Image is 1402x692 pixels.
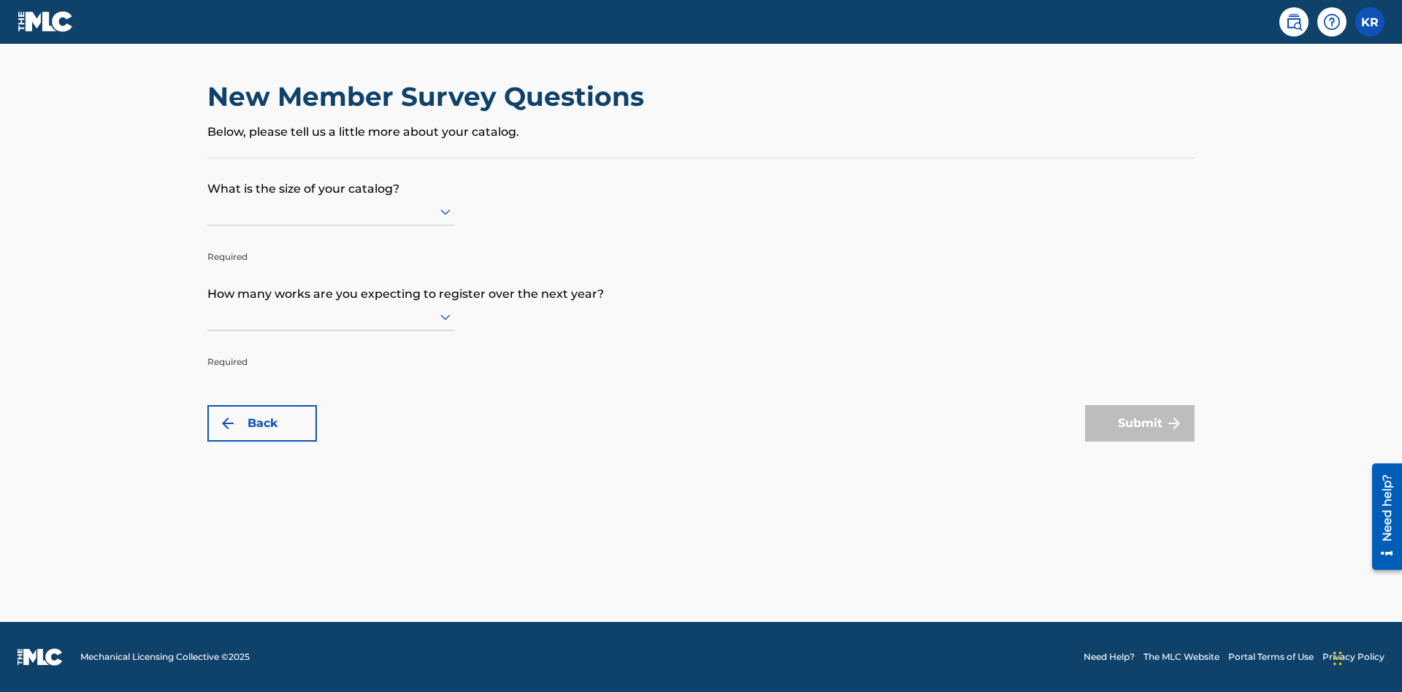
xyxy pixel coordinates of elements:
p: Below, please tell us a little more about your catalog. [207,123,1195,141]
iframe: Resource Center [1361,458,1402,577]
a: Portal Terms of Use [1228,650,1314,664]
a: Public Search [1279,7,1309,36]
a: Privacy Policy [1322,650,1384,664]
p: How many works are you expecting to register over the next year? [207,264,1195,303]
div: Drag [1333,637,1342,680]
div: User Menu [1355,7,1384,36]
img: logo [18,648,63,666]
img: search [1285,13,1303,31]
button: Back [207,405,317,442]
a: The MLC Website [1144,650,1219,664]
img: help [1323,13,1341,31]
div: Help [1317,7,1347,36]
p: Required [207,334,454,369]
h2: New Member Survey Questions [207,80,651,113]
p: What is the size of your catalog? [207,158,1195,198]
img: MLC Logo [18,11,74,32]
span: Mechanical Licensing Collective © 2025 [80,650,250,664]
iframe: Chat Widget [1329,622,1402,692]
img: 7ee5dd4eb1f8a8e3ef2f.svg [219,415,237,432]
a: Need Help? [1084,650,1135,664]
p: Required [207,228,454,264]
